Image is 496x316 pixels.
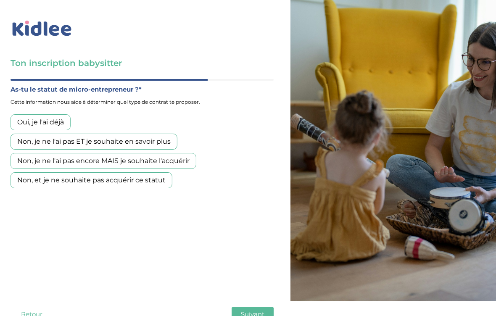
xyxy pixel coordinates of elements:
[11,57,274,69] h3: Ton inscription babysitter
[11,19,74,38] img: logo_kidlee_bleu
[11,153,196,169] div: Non, je ne l'ai pas encore MAIS je souhaite l'acquérir
[11,97,274,108] span: Cette information nous aide à déterminer quel type de contrat te proposer.
[11,114,71,130] div: Oui, je l'ai déjà
[11,134,177,150] div: Non, je ne l'ai pas ET je souhaite en savoir plus
[11,172,172,188] div: Non, et je ne souhaite pas acquérir ce statut
[11,84,274,95] label: As-tu le statut de micro-entrepreneur ?*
